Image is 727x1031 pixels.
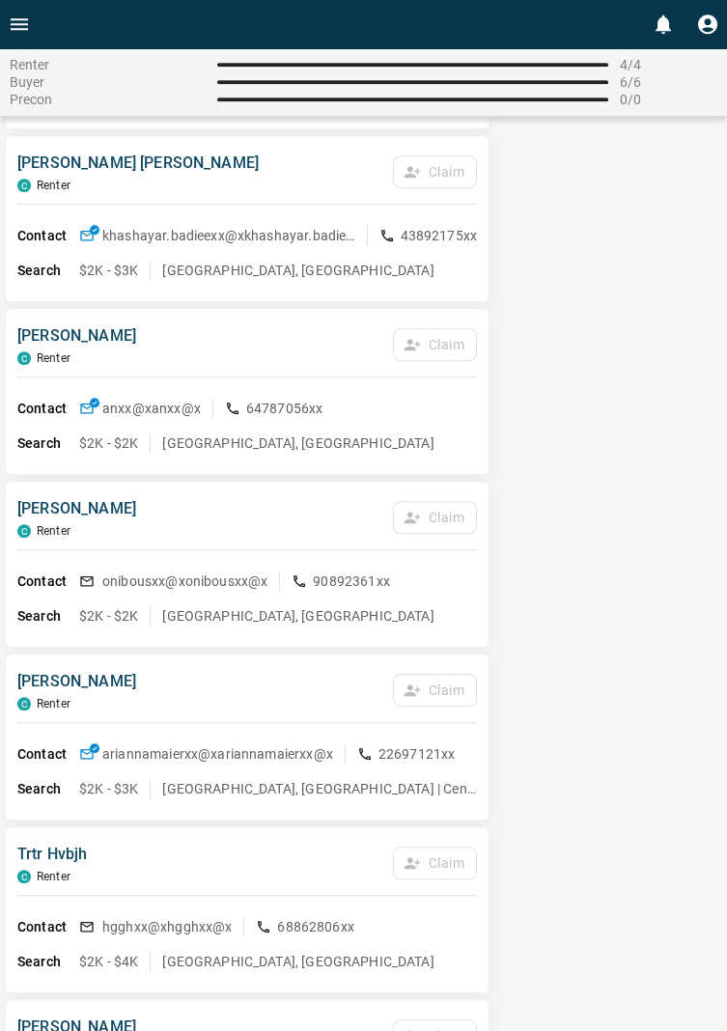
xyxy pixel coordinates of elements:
[79,779,138,798] p: $2K - $3K
[378,744,456,764] p: 22697121xx
[10,57,206,72] span: Renter
[102,571,267,591] p: onibousxx@x onibousxx@x
[162,779,477,798] p: [GEOGRAPHIC_DATA], [GEOGRAPHIC_DATA] | Central
[17,952,79,972] p: Search
[79,606,138,626] p: $2K - $2K
[102,917,232,936] p: hgghxx@x hgghxx@x
[37,870,70,883] p: Renter
[17,744,79,765] p: Contact
[17,843,88,866] p: Trtr Hvbjh
[162,433,433,453] p: [GEOGRAPHIC_DATA], [GEOGRAPHIC_DATA]
[17,870,31,883] div: condos.ca
[277,917,354,936] p: 68862806xx
[17,226,79,246] p: Contact
[17,497,136,520] p: [PERSON_NAME]
[102,744,333,764] p: ariannamaierxx@x ariannamaierxx@x
[17,433,79,454] p: Search
[688,5,727,43] button: Profile
[620,74,717,90] span: 6 / 6
[162,261,433,280] p: [GEOGRAPHIC_DATA], [GEOGRAPHIC_DATA]
[10,74,206,90] span: Buyer
[79,952,138,971] p: $2K - $4K
[17,697,31,711] div: condos.ca
[17,261,79,281] p: Search
[10,92,206,107] span: Precon
[17,399,79,419] p: Contact
[37,179,70,192] p: Renter
[37,524,70,538] p: Renter
[17,324,136,348] p: [PERSON_NAME]
[79,261,138,280] p: $2K - $3K
[17,917,79,937] p: Contact
[246,399,323,418] p: 64787056xx
[79,433,138,453] p: $2K - $2K
[620,57,717,72] span: 4 / 4
[401,226,478,245] p: 43892175xx
[17,524,31,538] div: condos.ca
[162,606,433,626] p: [GEOGRAPHIC_DATA], [GEOGRAPHIC_DATA]
[102,226,355,245] p: khashayar.badieexx@x khashayar.badieexx@x
[162,952,433,971] p: [GEOGRAPHIC_DATA], [GEOGRAPHIC_DATA]
[620,92,717,107] span: 0 / 0
[17,670,136,693] p: [PERSON_NAME]
[17,571,79,592] p: Contact
[37,697,70,711] p: Renter
[313,571,390,591] p: 90892361xx
[17,179,31,192] div: condos.ca
[17,779,79,799] p: Search
[17,351,31,365] div: condos.ca
[17,606,79,627] p: Search
[37,351,70,365] p: Renter
[102,399,201,418] p: anxx@x anxx@x
[17,152,259,175] p: [PERSON_NAME] [PERSON_NAME]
